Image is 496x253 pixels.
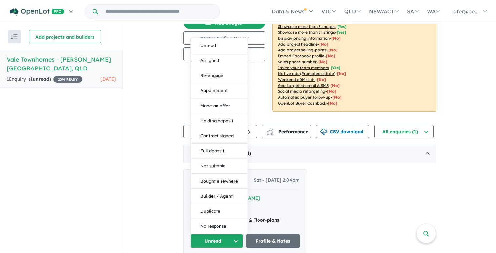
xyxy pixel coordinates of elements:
[10,8,64,16] img: Openlot PRO Logo White
[29,76,51,82] strong: ( unread)
[328,48,338,52] span: [ No ]
[190,234,243,248] button: Unread
[331,65,340,70] span: [ Yes ]
[318,59,327,64] span: [ No ]
[267,131,274,135] img: bar-chart.svg
[100,76,116,82] span: [DATE]
[191,98,248,113] button: Made an offer
[191,204,248,219] button: Duplicate
[191,144,248,159] button: Full deposit
[337,30,346,35] span: [ Yes ]
[190,38,248,234] div: Unread
[272,6,436,112] p: Your project is only comparing to other top-performing projects in your area: - - - - - - - - - -...
[191,189,248,204] button: Builder / Agent
[29,30,101,43] button: Add projects and builders
[278,71,335,76] u: Native ads (Promoted estate)
[191,38,248,53] button: Unread
[183,31,265,45] button: Status:Selling Now
[191,219,248,234] button: No response
[11,34,18,39] img: sort.svg
[267,129,273,132] img: line-chart.svg
[316,125,369,138] button: CSV download
[191,53,248,68] button: Assigned
[278,95,331,100] u: Automated buyer follow-up
[451,8,479,15] span: rafer@be...
[183,47,265,61] button: Sales Number:???
[331,36,341,41] span: [ No ]
[7,75,82,83] div: 1 Enquir y
[53,76,82,83] span: 20 % READY
[319,42,328,47] span: [ No ]
[278,101,326,106] u: OpenLot Buyer Cashback
[374,125,434,138] button: All enquiries (1)
[326,53,335,58] span: [ No ]
[278,83,329,88] u: Geo-targeted email & SMS
[246,234,300,248] a: Profile & Notes
[191,159,248,174] button: Not suitable
[191,83,248,98] button: Appointment
[278,65,329,70] u: Invite your team members
[191,113,248,128] button: Holding deposit
[330,83,340,88] span: [No]
[278,30,335,35] u: Showcase more than 3 listings
[191,174,248,189] button: Bought elsewhere
[278,89,325,94] u: Social media retargeting
[268,129,308,135] span: Performance
[7,55,116,73] h5: Vale Townhomes - [PERSON_NAME][GEOGRAPHIC_DATA] , QLD
[332,95,341,100] span: [No]
[183,125,257,138] button: Team member settings (7)
[191,68,248,83] button: Re-engage
[337,71,346,76] span: [No]
[327,89,336,94] span: [No]
[191,128,248,144] button: Contract signed
[278,53,324,58] u: Embed Facebook profile
[278,59,317,64] u: Sales phone number
[262,125,311,138] button: Performance
[278,77,315,82] u: Weekend eDM slots
[328,101,337,106] span: [No]
[278,36,330,41] u: Display pricing information
[278,24,336,29] u: Showcase more than 3 images
[99,5,218,19] input: Try estate name, suburb, builder or developer
[317,77,326,82] span: [No]
[183,145,436,163] div: [DATE]
[254,176,300,184] span: Sat - [DATE] 2:04pm
[320,129,327,135] img: download icon
[278,48,327,52] u: Add project selling-points
[30,76,33,82] span: 1
[278,42,318,47] u: Add project headline
[337,24,347,29] span: [ Yes ]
